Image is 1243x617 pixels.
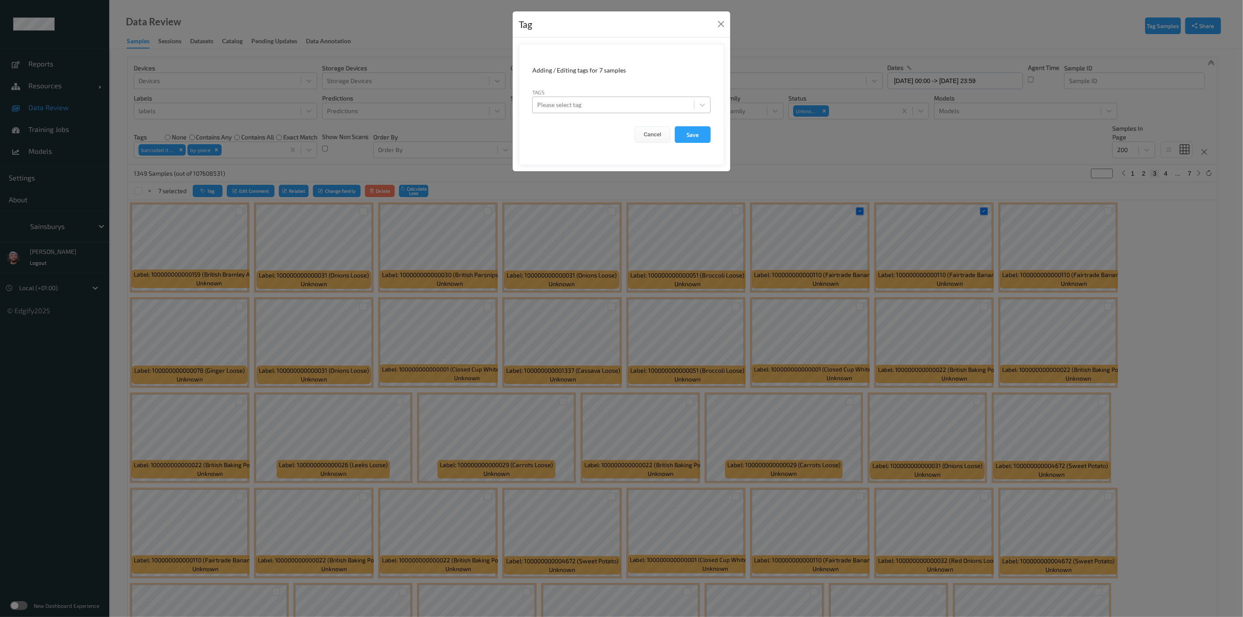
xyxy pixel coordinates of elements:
button: Save [675,126,711,143]
div: Tag [519,17,532,31]
button: Cancel [635,126,670,143]
label: Tags [532,88,545,96]
button: Close [715,18,727,30]
div: Adding / Editing tags for 7 samples [532,66,711,75]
